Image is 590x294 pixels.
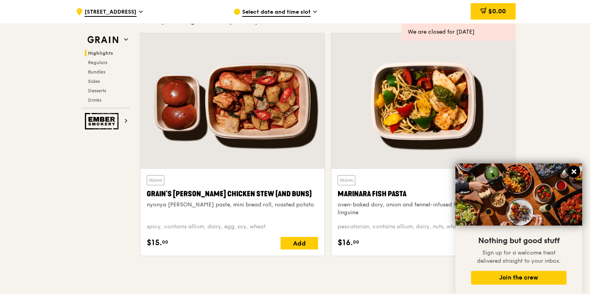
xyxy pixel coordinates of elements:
[281,237,318,249] div: Add
[488,7,506,15] span: $0.00
[85,8,137,17] span: [STREET_ADDRESS]
[147,201,318,209] div: nyonya [PERSON_NAME] paste, mini bread roll, roasted potato
[338,201,509,217] div: oven-baked dory, onion and fennel-infused tomato sauce, linguine
[353,239,359,245] span: 00
[147,175,164,185] div: Warm
[85,113,121,129] img: Ember Smokery web logo
[477,249,561,264] span: Sign up for a welcome treat delivered straight to your inbox.
[338,223,509,231] div: pescatarian, contains allium, dairy, nuts, wheat
[88,50,113,56] span: Highlights
[147,237,162,249] span: $15.
[471,271,567,285] button: Join the crew
[88,97,101,103] span: Drinks
[242,8,311,17] span: Select date and time slot
[147,223,318,231] div: spicy, contains allium, dairy, egg, soy, wheat
[88,79,100,84] span: Sides
[338,237,353,249] span: $16.
[338,188,509,199] div: Marinara Fish Pasta
[147,188,318,199] div: Grain's [PERSON_NAME] Chicken Stew (and buns)
[455,163,582,226] img: DSC07876-Edit02-Large.jpeg
[88,60,107,65] span: Regulars
[88,88,106,93] span: Desserts
[408,28,509,36] div: We are closed for [DATE]
[85,33,121,47] img: Grain web logo
[88,69,105,75] span: Bundles
[162,239,168,245] span: 00
[338,175,355,185] div: Warm
[568,165,580,178] button: Close
[478,236,559,246] span: Nothing but good stuff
